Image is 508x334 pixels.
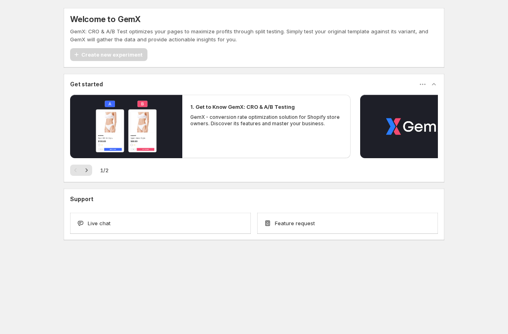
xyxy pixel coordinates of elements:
[70,80,103,88] h3: Get started
[275,219,315,227] span: Feature request
[190,114,343,127] p: GemX - conversion rate optimization solution for Shopify store owners. Discover its features and ...
[100,166,109,174] span: 1 / 2
[70,195,93,203] h3: Support
[88,219,111,227] span: Live chat
[190,103,295,111] h2: 1. Get to Know GemX: CRO & A/B Testing
[70,14,141,24] h5: Welcome to GemX
[70,27,438,43] p: GemX: CRO & A/B Test optimizes your pages to maximize profits through split testing. Simply test ...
